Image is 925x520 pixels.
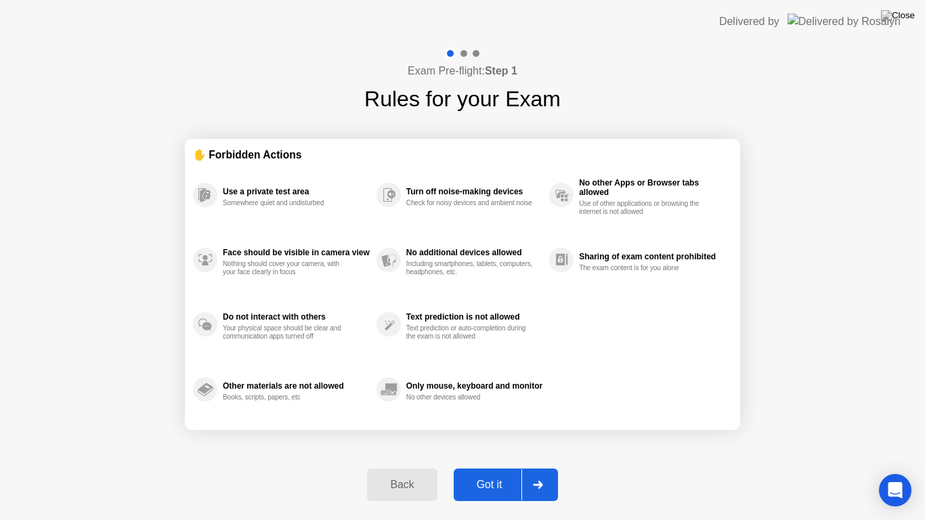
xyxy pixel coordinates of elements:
div: No other devices allowed [406,393,534,402]
div: Do not interact with others [223,312,370,322]
div: ✋ Forbidden Actions [193,147,732,162]
div: No other Apps or Browser tabs allowed [579,178,725,197]
button: Got it [454,469,558,501]
div: Text prediction or auto-completion during the exam is not allowed [406,324,534,341]
div: Use a private test area [223,187,370,196]
div: Open Intercom Messenger [879,474,911,506]
div: Somewhere quiet and undisturbed [223,199,351,207]
button: Back [367,469,437,501]
div: Only mouse, keyboard and monitor [406,381,542,391]
h1: Rules for your Exam [364,83,561,115]
b: Step 1 [485,65,517,77]
div: Text prediction is not allowed [406,312,542,322]
img: Delivered by Rosalyn [788,14,901,29]
div: Your physical space should be clear and communication apps turned off [223,324,351,341]
div: Turn off noise-making devices [406,187,542,196]
div: Check for noisy devices and ambient noise [406,199,534,207]
div: Books, scripts, papers, etc [223,393,351,402]
div: The exam content is for you alone [579,264,707,272]
div: Including smartphones, tablets, computers, headphones, etc. [406,260,534,276]
div: Other materials are not allowed [223,381,370,391]
div: Delivered by [719,14,779,30]
div: Use of other applications or browsing the internet is not allowed [579,200,707,216]
div: No additional devices allowed [406,248,542,257]
div: Sharing of exam content prohibited [579,252,725,261]
div: Got it [458,479,521,491]
h4: Exam Pre-flight: [408,63,517,79]
img: Close [881,10,915,21]
div: Back [371,479,433,491]
div: Nothing should cover your camera, with your face clearly in focus [223,260,351,276]
div: Face should be visible in camera view [223,248,370,257]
